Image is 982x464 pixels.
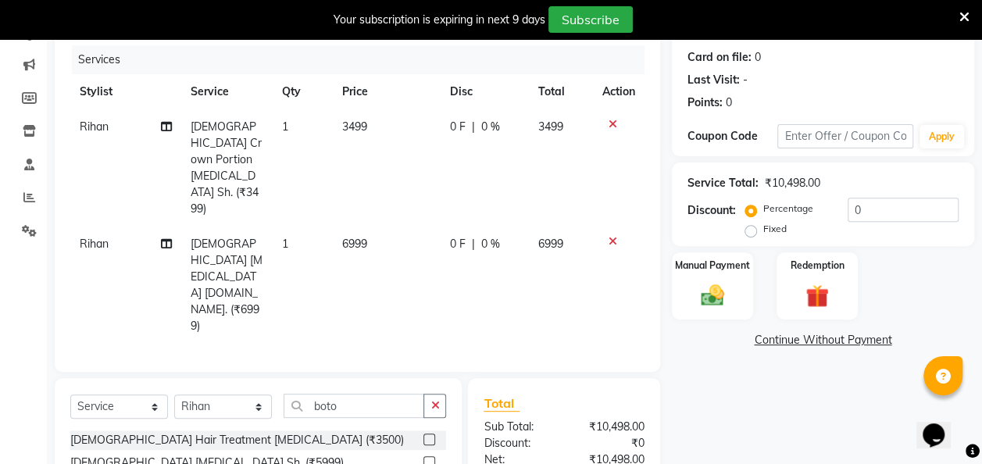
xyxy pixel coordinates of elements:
span: 0 F [450,119,466,135]
div: Points: [687,95,723,111]
div: Service Total: [687,175,759,191]
th: Disc [441,74,529,109]
div: ₹10,498.00 [765,175,820,191]
span: 3499 [538,120,563,134]
img: _gift.svg [798,282,836,311]
div: ₹10,498.00 [564,419,656,435]
div: Sub Total: [472,419,564,435]
input: Enter Offer / Coupon Code [777,124,913,148]
div: 0 [755,49,761,66]
span: 1 [282,237,288,251]
div: 0 [726,95,732,111]
div: - [743,72,748,88]
span: Total [484,395,520,412]
label: Percentage [763,202,813,216]
span: [DEMOGRAPHIC_DATA] Crown Portion [MEDICAL_DATA] Sh. (₹3499) [191,120,262,216]
span: 1 [282,120,288,134]
th: Action [593,74,645,109]
div: ₹0 [564,435,656,452]
div: Services [72,45,656,74]
span: Rihan [80,120,109,134]
iframe: chat widget [916,402,966,448]
span: | [472,119,475,135]
a: Continue Without Payment [675,332,971,348]
div: [DEMOGRAPHIC_DATA] Hair Treatment [MEDICAL_DATA] (₹3500) [70,432,404,448]
input: Search or Scan [284,394,424,418]
button: Subscribe [548,6,633,33]
div: Coupon Code [687,128,778,145]
span: 3499 [342,120,367,134]
div: Discount: [472,435,564,452]
span: 6999 [538,237,563,251]
div: Card on file: [687,49,752,66]
div: Last Visit: [687,72,740,88]
label: Fixed [763,222,787,236]
button: Apply [920,125,964,148]
label: Redemption [791,259,845,273]
span: Rihan [80,237,109,251]
span: 0 % [481,236,500,252]
th: Price [333,74,441,109]
th: Stylist [70,74,181,109]
span: 6999 [342,237,367,251]
th: Service [181,74,273,109]
img: _cash.svg [694,282,731,309]
span: 0 F [450,236,466,252]
div: Discount: [687,202,736,219]
span: | [472,236,475,252]
th: Qty [273,74,333,109]
label: Manual Payment [675,259,750,273]
span: 0 % [481,119,500,135]
div: Your subscription is expiring in next 9 days [334,12,545,28]
span: [DEMOGRAPHIC_DATA] [MEDICAL_DATA] [DOMAIN_NAME]. (₹6999) [191,237,262,333]
th: Total [529,74,593,109]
